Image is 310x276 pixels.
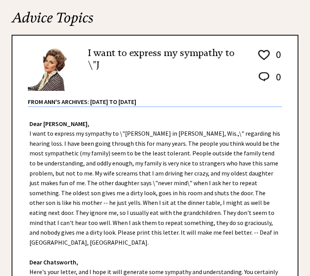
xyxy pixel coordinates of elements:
td: 0 [272,70,281,91]
img: heart_outline%201.png [257,48,271,62]
div: From Ann's Archives: [DATE] to [DATE] [28,92,282,106]
h2: I want to express my sympathy to \"J [88,47,245,71]
strong: Dear Chatsworth, [29,258,78,266]
td: 0 [272,48,281,70]
img: Ann6%20v2%20small.png [28,47,76,91]
h2: Advice Topics [12,9,298,35]
img: message_round%202.png [257,71,271,83]
strong: Dear [PERSON_NAME], [29,120,89,128]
